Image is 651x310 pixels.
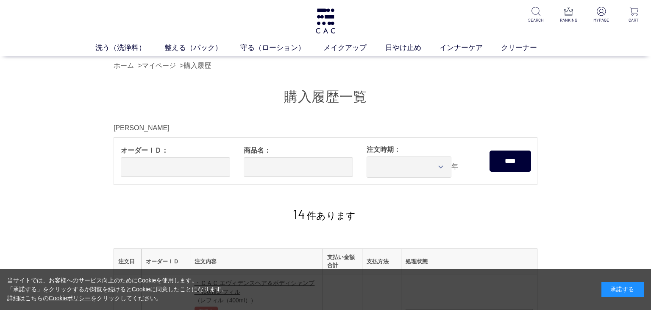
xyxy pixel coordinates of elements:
a: 購入履歴 [184,62,211,69]
a: マイページ [142,62,176,69]
li: > [180,61,213,71]
img: logo [314,8,337,34]
th: 処理状態 [401,249,537,274]
th: 支払方法 [362,249,401,274]
p: MYPAGE [591,17,612,23]
a: MYPAGE [591,7,612,23]
p: RANKING [558,17,579,23]
th: 注文内容 [190,249,323,274]
a: 整える（パック） [164,42,240,53]
a: クリーナー [501,42,555,53]
a: 日やけ止め [385,42,440,53]
a: ホーム [114,62,134,69]
h1: 購入履歴一覧 [114,88,537,106]
th: 支払い金額合計 [323,249,362,274]
span: 注文時期： [367,145,476,155]
p: SEARCH [526,17,546,23]
a: CART [623,7,644,23]
span: 商品名： [244,145,353,156]
span: 件あります [293,210,356,221]
p: CART [623,17,644,23]
a: メイクアップ [323,42,385,53]
span: オーダーＩＤ： [121,145,230,156]
div: 当サイトでは、お客様へのサービス向上のためにCookieを使用します。 「承諾する」をクリックするか閲覧を続けるとCookieに同意したことになります。 詳細はこちらの をクリックしてください。 [7,276,228,303]
div: 承諾する [601,282,644,297]
a: SEARCH [526,7,546,23]
a: インナーケア [440,42,501,53]
th: オーダーＩＤ [142,249,190,274]
a: 洗う（洗浄料） [95,42,164,53]
div: 年 [360,138,483,184]
th: 注文日 [114,249,142,274]
a: 守る（ローション） [240,42,323,53]
div: [PERSON_NAME] [114,123,537,133]
li: > [138,61,178,71]
a: Cookieポリシー [49,295,91,302]
span: 14 [293,206,305,221]
a: RANKING [558,7,579,23]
